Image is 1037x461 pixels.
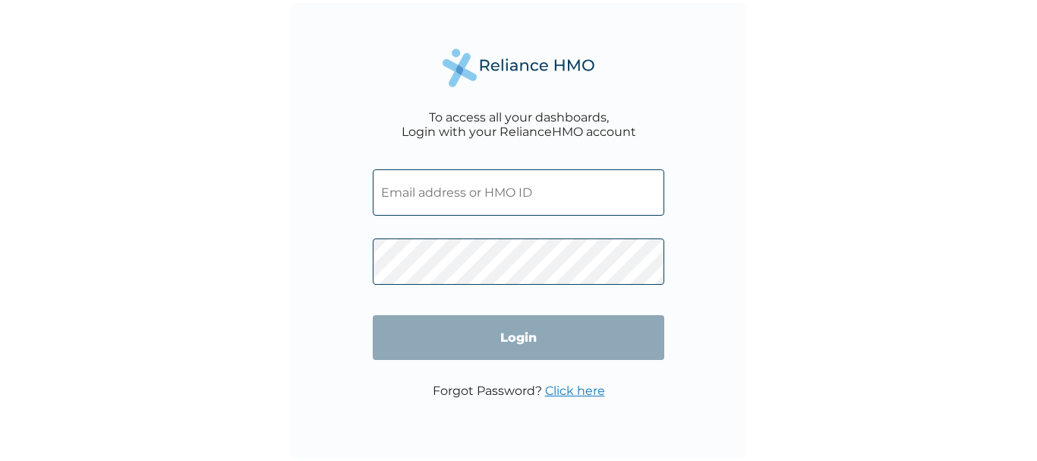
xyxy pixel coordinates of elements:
[545,384,605,398] a: Click here
[373,315,664,360] input: Login
[402,110,636,139] div: To access all your dashboards, Login with your RelianceHMO account
[443,49,594,87] img: Reliance Health's Logo
[373,169,664,216] input: Email address or HMO ID
[433,384,605,398] p: Forgot Password?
